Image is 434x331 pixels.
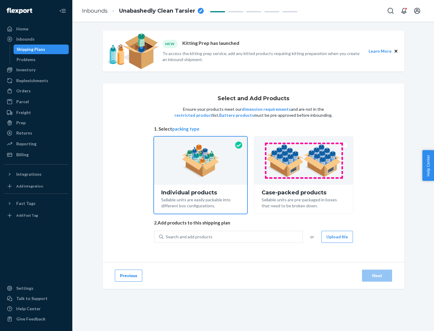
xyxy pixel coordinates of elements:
button: Open notifications [398,5,410,17]
div: Case-packed products [262,190,346,196]
a: Prep [4,118,69,128]
div: Prep [16,120,26,126]
a: Reporting [4,139,69,149]
div: Talk to Support [16,295,48,302]
div: Integrations [16,171,42,177]
span: Unabashedly Clean Tarsier [119,7,195,15]
a: Add Integration [4,181,69,191]
button: Close Navigation [57,5,69,17]
button: Give Feedback [4,314,69,324]
div: Search and add products [166,234,212,240]
div: Replenishments [16,78,48,84]
div: Orders [16,88,31,94]
p: Kitting Prep has launched [182,40,239,48]
div: Problems [17,57,36,63]
a: Settings [4,283,69,293]
div: Individual products [161,190,240,196]
a: Returns [4,128,69,138]
a: Talk to Support [4,294,69,303]
a: Shipping Plans [14,45,69,54]
a: Add Fast Tag [4,211,69,220]
a: Inbounds [4,34,69,44]
div: Sellable units are easily packable into different box configurations. [161,196,240,209]
a: Billing [4,150,69,159]
div: Add Fast Tag [16,213,38,218]
button: Battery products [219,112,254,118]
p: To access the kitting prep service, add any kitted products requiring kitting preparation when yo... [162,51,363,63]
div: Shipping Plans [17,46,45,52]
img: individual-pack.facf35554cb0f1810c75b2bd6df2d64e.png [182,144,219,177]
button: Close [393,48,399,54]
button: restricted product [175,112,212,118]
a: Parcel [4,97,69,107]
button: Integrations [4,169,69,179]
div: Settings [16,285,33,291]
button: Previous [115,270,142,282]
button: dimension requirements [242,106,291,112]
span: 2. Add products to this shipping plan [154,220,353,226]
div: Sellable units are pre-packaged in boxes that need to be broken down. [262,196,346,209]
div: NEW [162,40,178,48]
div: Fast Tags [16,200,36,206]
p: Ensure your products meet our and are not in the list. must be pre-approved before inbounding. [174,106,333,118]
div: Next [367,273,387,279]
a: Problems [14,55,69,64]
button: Open Search Box [385,5,397,17]
button: Learn More [369,48,392,54]
button: Upload file [321,231,353,243]
div: Parcel [16,99,29,105]
div: Home [16,26,28,32]
div: Help Center [16,306,41,312]
span: or [310,234,314,240]
div: Billing [16,152,29,158]
div: Give Feedback [16,316,46,322]
div: Inbounds [16,36,35,42]
div: Freight [16,110,31,116]
button: Fast Tags [4,199,69,208]
img: Flexport logo [7,8,32,14]
img: case-pack.59cecea509d18c883b923b81aeac6d0b.png [266,144,341,177]
div: Add Integration [16,184,43,189]
a: Inbounds [82,8,108,14]
a: Home [4,24,69,34]
a: Inventory [4,65,69,75]
div: Reporting [16,141,36,147]
button: Open account menu [411,5,423,17]
div: Returns [16,130,32,136]
a: Orders [4,86,69,96]
span: 1. Select [154,126,353,132]
div: Inventory [16,67,36,73]
h1: Select and Add Products [218,96,289,102]
button: Next [362,270,392,282]
a: Freight [4,108,69,117]
button: packing type [172,126,200,132]
a: Replenishments [4,76,69,85]
button: Help Center [422,150,434,181]
ol: breadcrumbs [77,2,209,20]
a: Help Center [4,304,69,314]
